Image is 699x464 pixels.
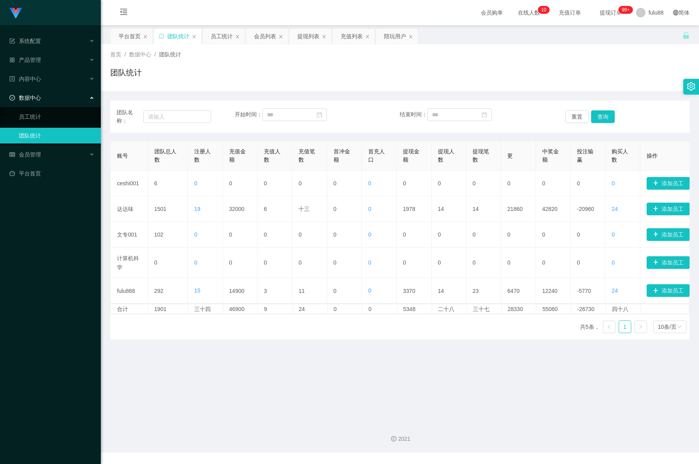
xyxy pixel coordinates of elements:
font: 6470 [507,287,519,294]
font: 0 [334,259,337,266]
font: 0 [299,231,302,238]
font: 首冲金额 [334,148,350,163]
font: 首充人口 [368,148,385,163]
i: 图标：设置 [687,82,695,91]
font: 14 [438,287,444,294]
font: 充值笔数 [299,148,315,163]
font: 0 [194,231,197,238]
font: 文专001 [117,231,137,238]
font: 提现人数 [438,148,454,163]
font: 共5条， [580,324,600,330]
font: 0 [299,180,302,186]
font: 0 [542,180,545,186]
img: logo.9652507e.png [9,8,22,19]
i: 图标： 关闭 [278,34,283,39]
font: 数据中心 [19,95,41,101]
i: 图标： 右 [638,324,643,329]
font: 开始时间： [235,111,262,117]
font: 0 [542,231,545,238]
font: 0 [544,7,547,13]
font: 0 [194,259,197,266]
a: 图标：仪表板平台首页 [9,166,95,181]
font: 提现列表 [297,33,319,39]
font: 19 [194,206,200,212]
font: 42820 [542,206,558,212]
font: 0 [438,231,441,238]
font: 数据中心 [129,51,151,58]
font: 四十八 [612,306,629,312]
button: 图标: 加号添加员工 [647,177,690,190]
font: 102 [154,231,163,238]
font: 充值人数 [264,148,280,163]
button: 图标: 加号添加员工 [647,228,690,241]
i: 图标： 表格 [9,152,15,157]
font: 产品管理 [19,57,41,63]
font: 0 [368,206,371,212]
button: 图标: 加号添加员工 [647,284,690,297]
font: 团队总人数 [154,148,176,163]
font: -20960 [577,206,594,212]
font: 15 [194,287,200,294]
font: 操作 [647,153,658,159]
font: / [154,51,156,58]
font: 达达味 [117,206,133,212]
font: 注册人数 [194,148,211,163]
font: 0 [154,259,158,266]
i: 图标: 检查-圆圈-o [9,95,15,101]
font: 0 [403,259,406,266]
button: 图标: 加号添加员工 [647,256,690,269]
font: 内容中心 [19,76,41,82]
font: ceshi001 [117,180,139,186]
font: 46900 [229,306,245,312]
font: 中奖金额 [542,148,559,163]
i: 图标：日历 [482,112,487,117]
font: 结束时间： [400,111,427,117]
font: 0 [403,180,406,186]
button: 图标: 加号添加员工 [647,203,690,215]
font: 提现金额 [403,148,419,163]
li: 下一页 [634,321,647,333]
font: 0 [334,287,337,294]
font: 提现订单 [600,9,622,16]
font: 0 [368,231,371,238]
li: 1 [619,321,631,333]
font: 充值列表 [341,33,363,39]
font: 2021 [398,436,410,442]
i: 图标：同步 [159,34,164,39]
font: 10条/页 [658,324,677,330]
i: 图标： 关闭 [192,34,197,39]
font: 11 [299,287,305,294]
a: 员工统计 [19,109,95,125]
font: 0 [368,306,371,312]
font: 0 [577,231,580,238]
font: 0 [612,231,615,238]
font: 0 [612,259,615,266]
font: 6 [154,180,158,186]
font: 会员列表 [254,33,276,39]
i: 图标： 下 [677,324,682,330]
font: 首页 [110,51,121,58]
font: 99+ [622,7,630,13]
i: 图标： 左 [607,324,612,329]
font: 0 [229,180,232,186]
font: 0 [577,180,580,186]
font: 十三 [299,206,310,212]
font: 0 [334,206,337,212]
i: 图标: appstore-o [9,57,15,63]
font: fulu888 [117,287,135,294]
font: / [124,51,126,58]
font: 充值订单 [559,9,581,16]
font: 24 [612,287,618,294]
font: 14900 [229,287,245,294]
font: -5770 [577,287,591,294]
font: 1978 [403,206,415,212]
font: 在线人数 [518,9,540,16]
font: 5348 [403,306,415,312]
i: 图标： 关闭 [322,34,326,39]
font: 0 [438,259,441,266]
font: 1 [623,324,627,330]
font: 6 [264,206,267,212]
font: 充值金额 [229,148,246,163]
font: 55060 [542,306,558,312]
i: 图标： 关闭 [365,34,370,39]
